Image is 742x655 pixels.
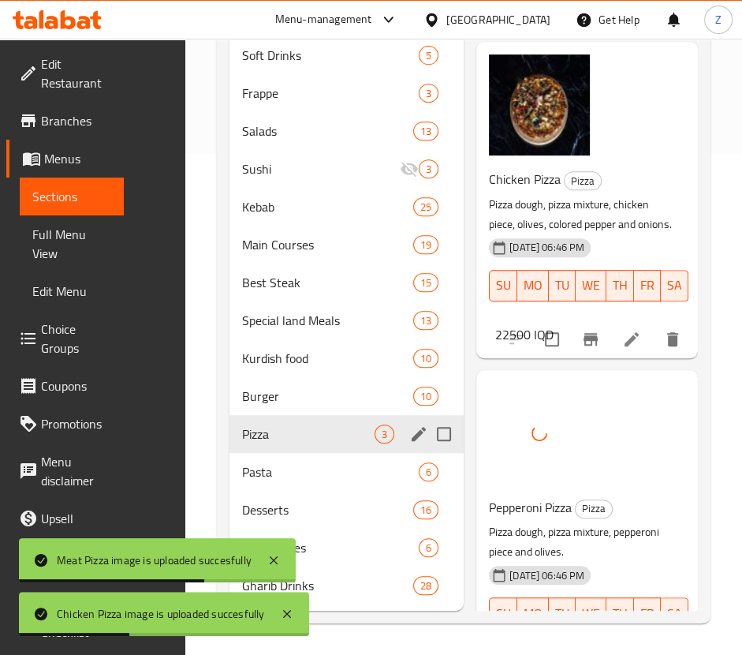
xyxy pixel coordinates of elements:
div: Salads13 [229,112,464,150]
div: Burger10 [229,377,464,415]
span: Main Courses [242,235,413,254]
button: MO [517,270,549,301]
span: WE [582,274,600,297]
div: items [419,462,438,481]
span: 25 [414,200,438,215]
span: FR [640,602,654,625]
span: Promotions [41,414,111,433]
img: Chicken Pizza [489,54,590,155]
span: SA [667,274,682,297]
a: Grocery Checklist [6,594,124,651]
span: Chicken Pizza [489,167,561,191]
span: 15 [414,275,438,290]
span: Special land Meals [242,311,413,330]
span: Coverage Report [41,547,111,585]
div: Sushi3 [229,150,464,188]
span: TH [613,274,628,297]
span: Pizza [242,425,375,444]
span: Gharib Drinks [242,576,413,595]
a: Menu disclaimer [6,443,124,500]
span: Coupons [41,376,111,395]
button: SA [661,597,688,629]
span: Sushi [242,159,400,178]
button: MO [517,597,549,629]
div: Pasta6 [229,453,464,491]
span: TH [613,602,628,625]
span: 3 [375,427,393,442]
span: Fresh Juices [242,538,419,557]
span: 13 [414,313,438,328]
div: items [419,46,438,65]
div: items [419,84,438,103]
a: Edit Menu [20,272,124,310]
button: FR [634,597,661,629]
span: 16 [414,503,438,518]
span: Select to update [535,323,569,356]
div: Best Steak15 [229,264,464,301]
div: Frappe3 [229,74,464,112]
div: items [413,500,438,519]
div: Desserts [242,500,413,519]
span: [DATE] 06:46 PM [503,568,591,583]
div: items [413,576,438,595]
span: Branches [41,111,111,130]
div: items [413,349,438,368]
span: 6 [419,465,438,480]
span: Edit Restaurant [41,54,111,92]
span: MO [524,274,543,297]
span: 6 [419,541,438,556]
span: Grocery Checklist [41,604,111,642]
span: MO [524,602,543,625]
span: Best Steak [242,273,413,292]
span: 5 [419,48,438,63]
div: items [419,159,438,178]
span: [DATE] 06:46 PM [503,240,591,255]
span: 28 [414,578,438,593]
span: Soft Drinks [242,46,419,65]
div: items [413,197,438,216]
span: Full Menu View [32,225,111,263]
div: Fresh Juices6 [229,529,464,567]
span: Pasta [242,462,419,481]
div: items [413,387,438,406]
button: TH [606,270,634,301]
p: Pizza dough, pizza mixture, pepperoni piece and olives. [489,522,673,562]
button: WE [576,270,606,301]
span: FR [640,274,654,297]
span: Salads [242,122,413,140]
div: items [413,122,438,140]
a: Edit Restaurant [6,45,124,102]
span: 10 [414,351,438,366]
span: Menu disclaimer [41,452,111,490]
span: SA [667,602,682,625]
span: 3 [419,86,438,101]
div: Desserts16 [229,491,464,529]
span: 13 [414,124,438,139]
button: TU [549,597,576,629]
button: TH [606,597,634,629]
span: Upsell [41,509,111,528]
button: edit [407,422,431,446]
a: Branches [6,102,124,140]
a: Full Menu View [20,215,124,272]
span: TU [555,274,569,297]
div: Pizza3edit [229,415,464,453]
span: 10 [414,389,438,404]
button: WE [576,597,606,629]
div: items [413,273,438,292]
button: delete [654,320,692,358]
span: Kebab [242,197,413,216]
span: Sections [32,187,111,206]
button: FR [634,270,661,301]
div: Special land Meals13 [229,301,464,339]
h6: 22500 IQD [495,324,554,346]
a: Promotions [6,405,124,443]
a: Menus [6,140,124,178]
div: Frappe [242,84,419,103]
